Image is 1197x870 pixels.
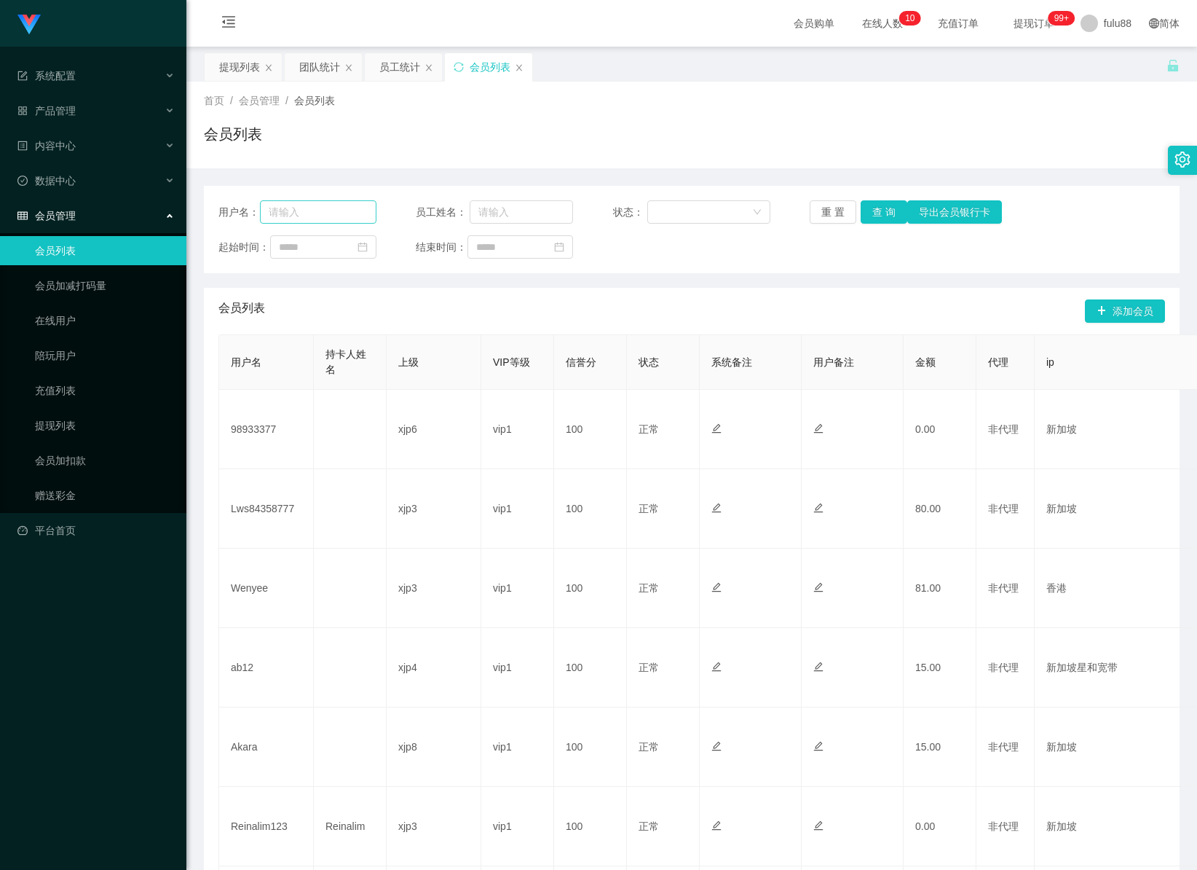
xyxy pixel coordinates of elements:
[35,236,175,265] a: 会员列表
[17,176,28,186] i: 图标: check-circle-o
[1046,356,1054,368] span: ip
[260,200,376,224] input: 请输入
[470,53,510,81] div: 会员列表
[905,11,910,26] p: 1
[219,53,260,81] div: 提现列表
[813,662,823,672] i: 图标: edit
[325,348,366,375] span: 持卡人姓名
[915,356,936,368] span: 金额
[387,469,481,549] td: xjp3
[231,356,261,368] span: 用户名
[1006,18,1062,28] span: 提现订单
[711,820,722,831] i: 图标: edit
[416,205,470,220] span: 员工姓名：
[379,53,420,81] div: 员工统计
[481,787,554,866] td: vip1
[813,741,823,751] i: 图标: edit
[387,390,481,469] td: xjp6
[239,95,280,106] span: 会员管理
[17,211,28,221] i: 图标: table
[299,53,340,81] div: 团队统计
[554,242,564,252] i: 图标: calendar
[17,516,175,545] a: 图标: dashboard平台首页
[218,240,270,255] span: 起始时间：
[515,63,524,72] i: 图标: close
[904,708,976,787] td: 15.00
[554,708,627,787] td: 100
[753,208,762,218] i: 图标: down
[904,469,976,549] td: 80.00
[813,356,854,368] span: 用户备注
[988,662,1019,673] span: 非代理
[899,11,920,26] sup: 10
[1166,59,1180,72] i: 图标: unlock
[204,123,262,145] h1: 会员列表
[470,200,574,224] input: 请输入
[230,95,233,106] span: /
[17,106,28,116] i: 图标: appstore-o
[566,356,596,368] span: 信誉分
[1149,18,1159,28] i: 图标: global
[493,356,530,368] span: VIP等级
[35,271,175,300] a: 会员加减打码量
[988,503,1019,514] span: 非代理
[219,787,314,866] td: Reinalim123
[17,15,41,35] img: logo.9652507e.png
[711,503,722,513] i: 图标: edit
[711,582,722,592] i: 图标: edit
[357,242,368,252] i: 图标: calendar
[416,240,467,255] span: 结束时间：
[398,356,419,368] span: 上级
[554,549,627,628] td: 100
[554,390,627,469] td: 100
[639,503,659,514] span: 正常
[554,628,627,708] td: 100
[904,787,976,866] td: 0.00
[35,446,175,475] a: 会员加扣款
[904,390,976,469] td: 0.00
[813,423,823,434] i: 图标: edit
[931,18,986,28] span: 充值订单
[17,71,28,81] i: 图标: form
[613,205,647,220] span: 状态：
[35,411,175,440] a: 提现列表
[219,469,314,549] td: Lws84358777
[813,820,823,831] i: 图标: edit
[910,11,915,26] p: 0
[481,549,554,628] td: vip1
[711,356,752,368] span: 系统备注
[35,481,175,510] a: 赠送彩金
[387,549,481,628] td: xjp3
[344,63,353,72] i: 图标: close
[454,62,464,72] i: 图标: sync
[17,141,28,151] i: 图标: profile
[294,95,335,106] span: 会员列表
[35,306,175,335] a: 在线用户
[711,423,722,434] i: 图标: edit
[219,708,314,787] td: Akara
[988,356,1008,368] span: 代理
[1085,299,1165,323] button: 图标: plus添加会员
[639,741,659,753] span: 正常
[481,390,554,469] td: vip1
[314,787,387,866] td: Reinalim
[481,469,554,549] td: vip1
[639,820,659,832] span: 正常
[35,376,175,405] a: 充值列表
[219,628,314,708] td: ab12
[554,787,627,866] td: 100
[813,503,823,513] i: 图标: edit
[639,662,659,673] span: 正常
[861,200,907,224] button: 查 询
[17,70,76,82] span: 系统配置
[219,390,314,469] td: 98933377
[204,1,253,47] i: 图标: menu-fold
[988,423,1019,435] span: 非代理
[813,582,823,592] i: 图标: edit
[1048,11,1075,26] sup: 184
[218,205,260,220] span: 用户名：
[17,175,76,187] span: 数据中心
[17,210,76,222] span: 会员管理
[17,105,76,117] span: 产品管理
[219,549,314,628] td: Wenyee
